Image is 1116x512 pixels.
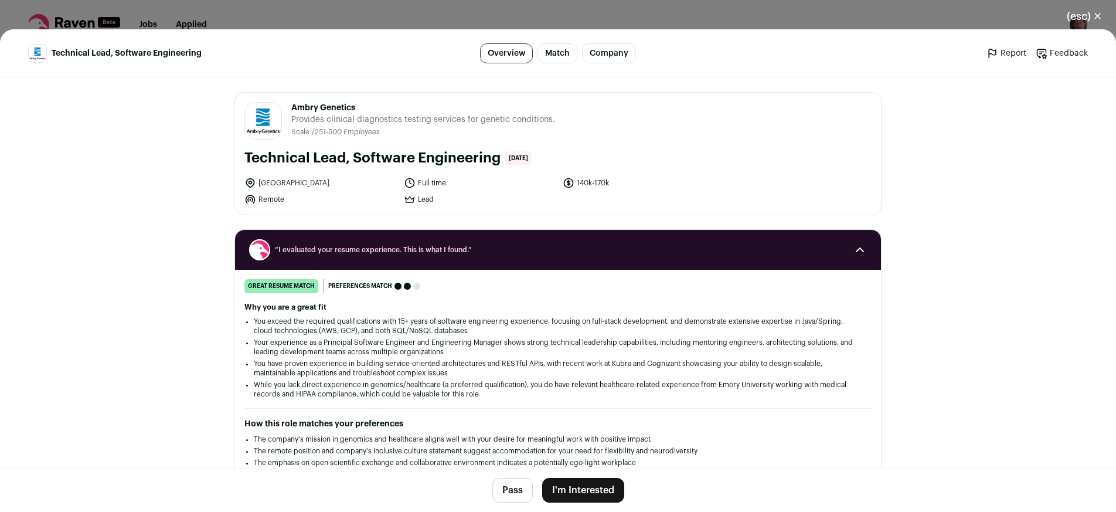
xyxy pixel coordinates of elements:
li: Scale [291,128,312,137]
h1: Technical Lead, Software Engineering [244,149,501,168]
img: bb8322c2b08ca9373d29150e53186640a26e52795b1e751c12f2e82a923c6d8e.jpg [245,103,281,139]
li: The company's mission in genomics and healthcare aligns well with your desire for meaningful work... [254,435,862,444]
span: Provides clinical diagnostics testing services for genetic conditions. [291,114,555,126]
a: Report [986,48,1026,59]
a: Company [582,43,636,63]
span: Ambry Genetics [291,102,555,114]
span: “I evaluated your resume experience. This is what I found.” [275,245,841,255]
h2: How this role matches your preferences [244,418,872,430]
li: [GEOGRAPHIC_DATA] [244,177,397,189]
li: / [312,128,380,137]
li: The remote position and company's inclusive culture statement suggest accommodation for your need... [254,446,862,456]
button: I'm Interested [542,478,624,503]
button: Pass [492,478,533,503]
a: Match [537,43,577,63]
span: Preferences match [328,280,392,292]
li: While you lack direct experience in genomics/healthcare (a preferred qualification), you do have ... [254,380,862,399]
button: Close modal [1053,4,1116,29]
li: Remote [244,194,397,205]
li: The emphasis on open scientific exchange and collaborative environment indicates a potentially eg... [254,458,862,467]
span: [DATE] [505,151,532,165]
li: 140k-170k [563,177,715,189]
span: Technical Lead, Software Engineering [52,48,202,59]
img: bb8322c2b08ca9373d29150e53186640a26e52795b1e751c12f2e82a923c6d8e.jpg [29,45,46,62]
div: great resume match [244,279,318,293]
h2: Why you are a great fit [244,303,872,312]
li: Lead [404,194,556,205]
li: Full time [404,177,556,189]
li: You exceed the required qualifications with 15+ years of software engineering experience, focusin... [254,317,862,335]
span: 251-500 Employees [315,128,380,135]
a: Overview [480,43,533,63]
li: You have proven experience in building service-oriented architectures and RESTful APIs, with rece... [254,359,862,378]
a: Feedback [1036,48,1088,59]
li: Your experience as a Principal Software Engineer and Engineering Manager shows strong technical l... [254,338,862,357]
